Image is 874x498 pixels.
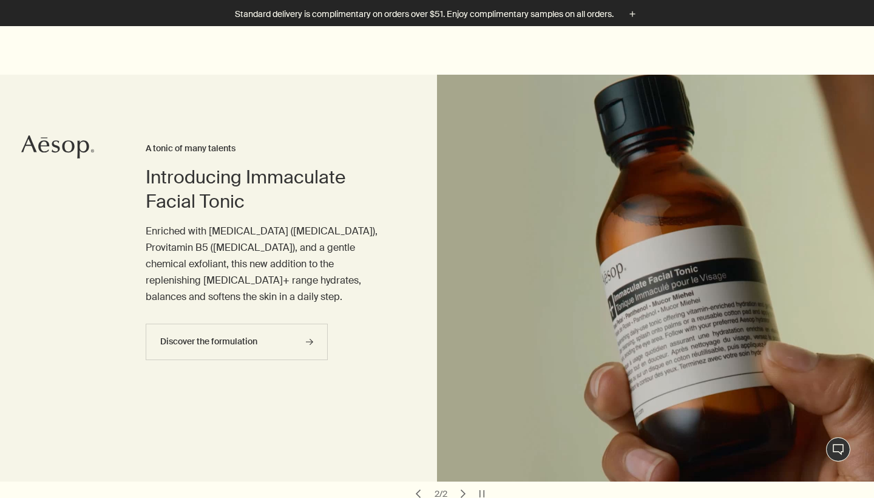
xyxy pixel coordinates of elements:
[21,135,94,159] svg: Aesop
[826,437,850,462] button: Live Assistance
[146,223,388,305] p: Enriched with [MEDICAL_DATA] ([MEDICAL_DATA]), Provitamin B5 ([MEDICAL_DATA]), and a gentle chemi...
[146,142,388,156] h3: A tonic of many talents
[146,165,388,214] h2: Introducing Immaculate Facial Tonic
[146,324,328,360] a: Discover the formulation
[235,8,614,21] p: Standard delivery is complimentary on orders over $51. Enjoy complimentary samples on all orders.
[235,7,639,21] button: Standard delivery is complimentary on orders over $51. Enjoy complimentary samples on all orders.
[21,135,94,162] a: Aesop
